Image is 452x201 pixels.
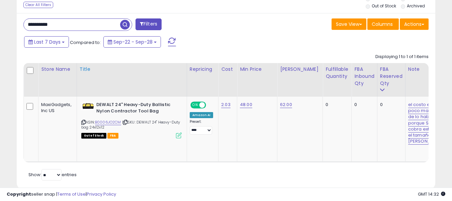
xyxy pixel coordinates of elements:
[326,66,349,80] div: Fulfillable Quantity
[240,101,252,108] a: 48.00
[87,191,116,197] a: Privacy Policy
[80,66,184,73] div: Title
[354,102,372,108] div: 0
[190,66,215,73] div: Repricing
[400,18,429,30] button: Actions
[113,39,153,45] span: Sep-22 - Sep-28
[81,102,182,138] div: ASIN:
[28,171,77,178] span: Show: entries
[221,101,231,108] a: 2.03
[205,102,216,108] span: OFF
[280,66,320,73] div: [PERSON_NAME]
[221,66,234,73] div: Cost
[375,54,429,60] div: Displaying 1 to 1 of 1 items
[41,66,74,73] div: Store Name
[408,66,447,73] div: Note
[23,2,53,8] div: Clear All Filters
[57,191,86,197] a: Terms of Use
[190,119,213,135] div: Preset:
[326,102,346,108] div: 0
[81,119,180,130] span: | SKU: DEWALT 24" Heavy-Duty bag 24x12x12
[372,3,396,9] label: Out of Stock
[24,36,69,48] button: Last 7 Days
[380,66,402,87] div: FBA Reserved Qty
[81,133,106,139] span: All listings that are currently out of stock and unavailable for purchase on Amazon
[135,18,162,30] button: Filters
[332,18,366,30] button: Save View
[380,102,400,108] div: 0
[7,191,116,198] div: seller snap | |
[70,39,101,46] span: Compared to:
[96,102,178,116] b: DEWALT 24" Heavy-Duty Ballistic Nylon Contractor Tool Bag
[34,39,61,45] span: Last 7 Days
[280,101,292,108] a: 62.00
[367,18,399,30] button: Columns
[81,102,95,110] img: 31CYofKPyXL._SL40_.jpg
[354,66,374,87] div: FBA inbound Qty
[418,191,445,197] span: 2025-10-6 14:32 GMT
[240,66,274,73] div: Min Price
[95,119,121,125] a: B0006JO2CM
[103,36,161,48] button: Sep-22 - Sep-28
[407,3,425,9] label: Archived
[190,112,213,118] div: Amazon AI
[191,102,199,108] span: ON
[408,101,445,145] a: el costo es un poco mas alto de lo habitual porque SAS cobra extra por el tamaño de [PERSON_NAME]
[7,191,31,197] strong: Copyright
[41,102,72,114] div: MaxiGadgets, Inc US
[372,21,393,28] span: Columns
[107,133,119,139] span: FBA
